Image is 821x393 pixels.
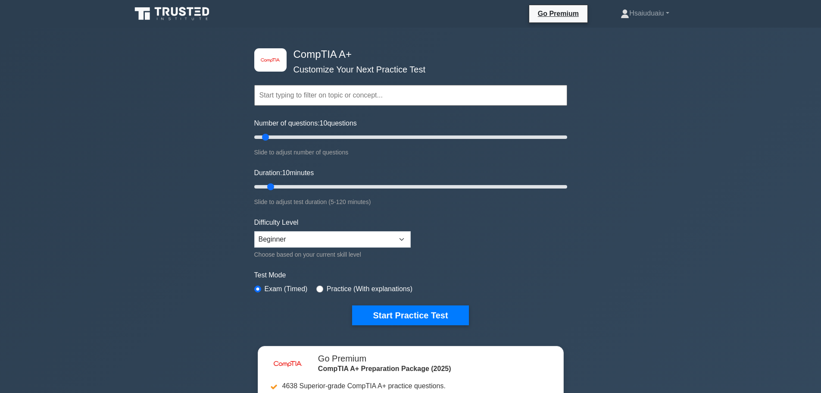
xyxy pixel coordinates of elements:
a: Hsaiuduaiu [600,5,690,22]
a: Go Premium [533,8,584,19]
label: Number of questions: questions [254,118,357,129]
div: Choose based on your current skill level [254,249,411,260]
h4: CompTIA A+ [290,48,525,61]
button: Start Practice Test [352,305,468,325]
input: Start typing to filter on topic or concept... [254,85,567,106]
label: Difficulty Level [254,217,299,228]
span: 10 [282,169,290,176]
label: Duration: minutes [254,168,314,178]
span: 10 [320,119,328,127]
div: Slide to adjust test duration (5-120 minutes) [254,197,567,207]
label: Test Mode [254,270,567,280]
label: Exam (Timed) [265,284,308,294]
div: Slide to adjust number of questions [254,147,567,157]
label: Practice (With explanations) [327,284,412,294]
